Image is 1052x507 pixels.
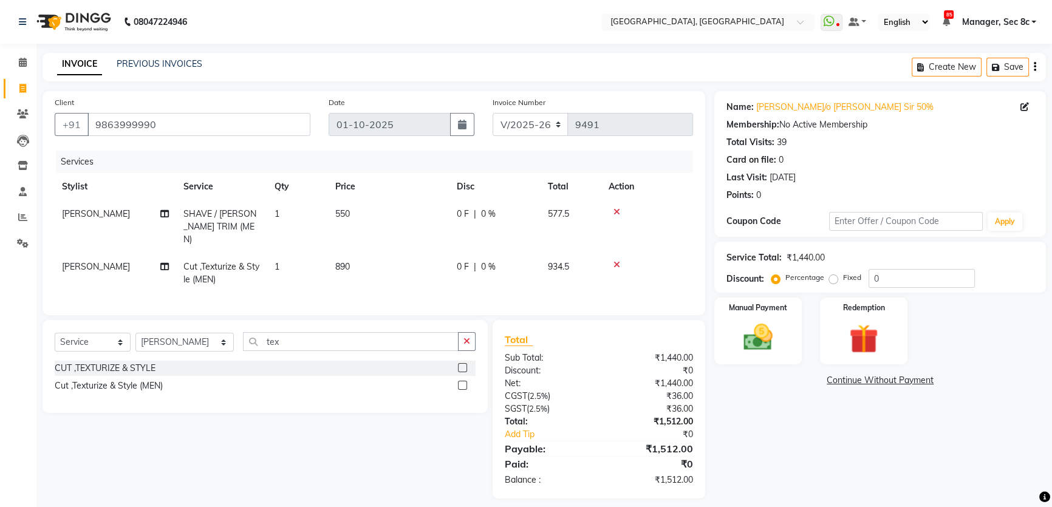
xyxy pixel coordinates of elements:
[31,5,114,39] img: logo
[243,332,459,351] input: Search or Scan
[529,404,547,413] span: 2.5%
[726,136,774,149] div: Total Visits:
[601,173,693,200] th: Action
[183,208,256,245] span: SHAVE / [PERSON_NAME] TRIM (MEN)
[481,260,496,273] span: 0 %
[457,208,469,220] span: 0 F
[726,189,754,202] div: Points:
[942,16,949,27] a: 85
[505,333,533,346] span: Total
[496,428,617,441] a: Add Tip
[329,97,345,108] label: Date
[599,415,702,428] div: ₹1,512.00
[912,58,982,77] button: Create New
[55,362,155,375] div: CUT ,TEXTURIZE & STYLE
[530,391,548,401] span: 2.5%
[599,377,702,390] div: ₹1,440.00
[829,212,983,231] input: Enter Offer / Coupon Code
[55,97,74,108] label: Client
[599,403,702,415] div: ₹36.00
[944,10,954,19] span: 85
[734,321,782,354] img: _cash.svg
[616,428,702,441] div: ₹0
[599,390,702,403] div: ₹36.00
[505,390,527,401] span: CGST
[986,58,1029,77] button: Save
[474,208,476,220] span: |
[599,457,702,471] div: ₹0
[474,260,476,273] span: |
[843,272,861,283] label: Fixed
[62,261,130,272] span: [PERSON_NAME]
[457,260,469,273] span: 0 F
[55,379,163,392] div: Cut ,Texturize & Style (MEN)
[548,261,569,272] span: 934.5
[541,173,601,200] th: Total
[756,101,934,114] a: [PERSON_NAME]/o [PERSON_NAME] Sir 50%
[726,154,776,166] div: Card on file:
[726,215,829,228] div: Coupon Code
[726,118,1034,131] div: No Active Membership
[134,5,187,39] b: 08047224946
[62,208,130,219] span: [PERSON_NAME]
[599,441,702,456] div: ₹1,512.00
[496,474,599,486] div: Balance :
[496,403,599,415] div: ( )
[267,173,328,200] th: Qty
[988,213,1022,231] button: Apply
[785,272,824,283] label: Percentage
[777,136,787,149] div: 39
[275,208,279,219] span: 1
[599,474,702,486] div: ₹1,512.00
[496,441,599,456] div: Payable:
[335,261,350,272] span: 890
[117,58,202,69] a: PREVIOUS INVOICES
[496,352,599,364] div: Sub Total:
[496,415,599,428] div: Total:
[57,53,102,75] a: INVOICE
[726,273,764,285] div: Discount:
[496,377,599,390] div: Net:
[183,261,259,285] span: Cut ,Texturize & Style (MEN)
[599,352,702,364] div: ₹1,440.00
[449,173,541,200] th: Disc
[496,364,599,377] div: Discount:
[840,321,887,357] img: _gift.svg
[726,171,767,184] div: Last Visit:
[505,403,527,414] span: SGST
[55,173,176,200] th: Stylist
[599,364,702,377] div: ₹0
[548,208,569,219] span: 577.5
[779,154,784,166] div: 0
[729,302,787,313] label: Manual Payment
[493,97,545,108] label: Invoice Number
[481,208,496,220] span: 0 %
[496,457,599,471] div: Paid:
[770,171,796,184] div: [DATE]
[328,173,449,200] th: Price
[843,302,885,313] label: Redemption
[726,251,782,264] div: Service Total:
[87,113,310,136] input: Search by Name/Mobile/Email/Code
[56,151,702,173] div: Services
[275,261,279,272] span: 1
[496,390,599,403] div: ( )
[176,173,267,200] th: Service
[961,16,1029,29] span: Manager, Sec 8c
[726,101,754,114] div: Name:
[717,374,1043,387] a: Continue Without Payment
[726,118,779,131] div: Membership:
[55,113,89,136] button: +91
[756,189,761,202] div: 0
[335,208,350,219] span: 550
[787,251,825,264] div: ₹1,440.00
